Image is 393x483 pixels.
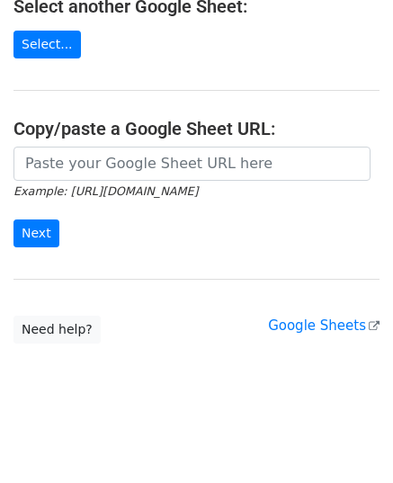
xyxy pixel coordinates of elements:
a: Google Sheets [268,318,380,334]
input: Paste your Google Sheet URL here [13,147,371,181]
input: Next [13,219,59,247]
a: Need help? [13,316,101,344]
a: Select... [13,31,81,58]
small: Example: [URL][DOMAIN_NAME] [13,184,198,198]
h4: Copy/paste a Google Sheet URL: [13,118,380,139]
iframe: Chat Widget [303,397,393,483]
